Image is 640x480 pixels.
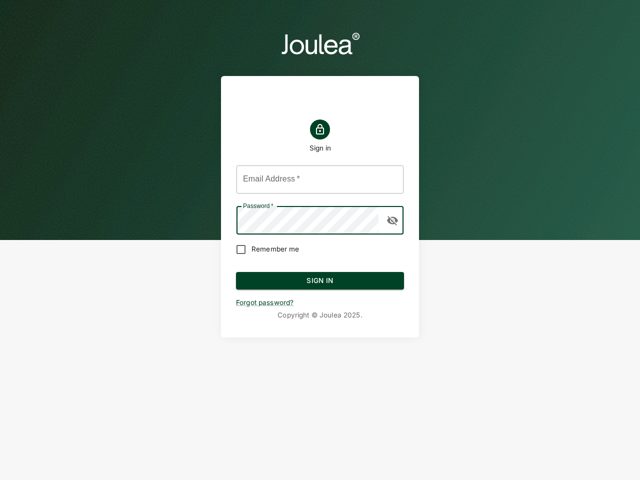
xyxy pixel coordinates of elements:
span: Remember me [251,244,299,254]
img: logo [280,30,360,56]
button: Sign In [236,272,404,290]
h1: Sign in [309,143,331,152]
a: Forgot password? [236,298,293,306]
p: Copyright © Joulea 2025 . [236,310,404,320]
label: Password [243,201,273,210]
